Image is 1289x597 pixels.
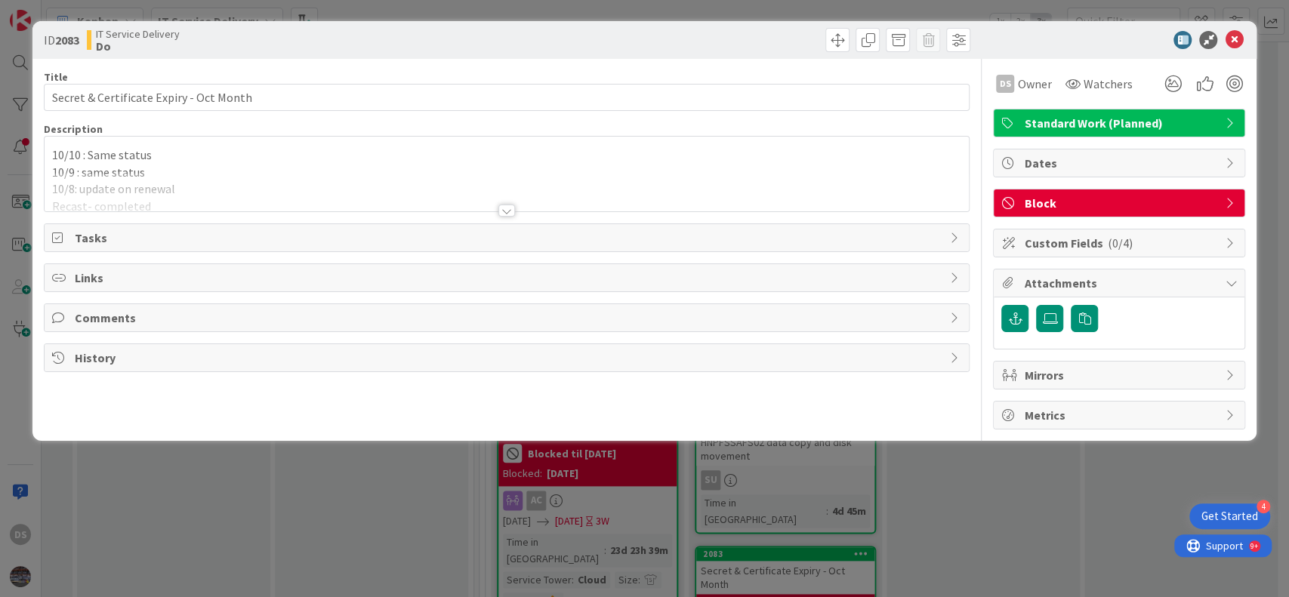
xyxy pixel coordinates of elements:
[1024,234,1217,252] span: Custom Fields
[75,269,942,287] span: Links
[1107,235,1132,251] span: ( 0/4 )
[96,40,180,52] b: Do
[1024,274,1217,292] span: Attachments
[75,309,942,327] span: Comments
[75,349,942,367] span: History
[1189,503,1270,529] div: Open Get Started checklist, remaining modules: 4
[44,31,79,49] span: ID
[1024,194,1217,212] span: Block
[52,164,962,181] p: 10/9 : same status
[55,32,79,48] b: 2083
[75,229,942,247] span: Tasks
[44,84,970,111] input: type card name here...
[1083,75,1132,93] span: Watchers
[1024,154,1217,172] span: Dates
[1257,500,1270,513] div: 4
[1024,406,1217,424] span: Metrics
[96,28,180,40] span: IT Service Delivery
[1017,75,1051,93] span: Owner
[996,75,1014,93] div: DS
[76,6,84,18] div: 9+
[44,70,68,84] label: Title
[1201,509,1258,524] div: Get Started
[1024,366,1217,384] span: Mirrors
[1024,114,1217,132] span: Standard Work (Planned)
[44,122,103,136] span: Description
[52,146,962,164] p: 10/10 : Same status
[32,2,69,20] span: Support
